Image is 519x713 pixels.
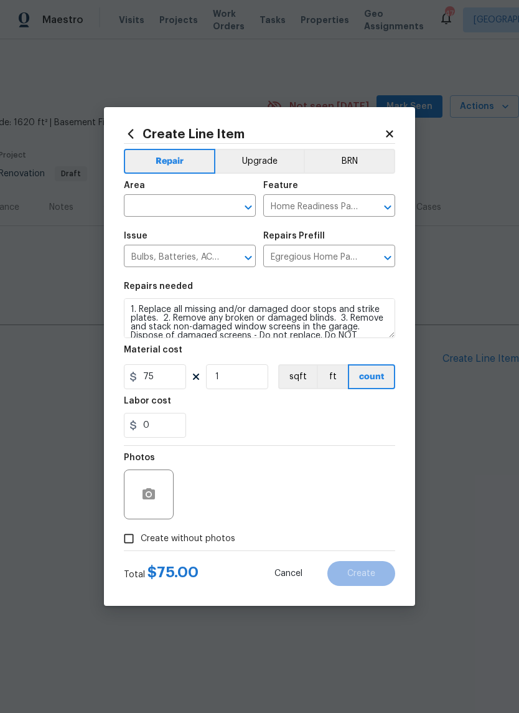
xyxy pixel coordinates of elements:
button: Cancel [255,561,322,586]
div: Total [124,566,199,581]
span: Cancel [274,569,302,578]
button: Create [327,561,395,586]
h5: Material cost [124,346,182,354]
h5: Photos [124,453,155,462]
button: Upgrade [215,149,304,174]
span: Create without photos [141,532,235,545]
h5: Repairs needed [124,282,193,291]
span: $ 75.00 [147,565,199,580]
h5: Area [124,181,145,190]
h2: Create Line Item [124,127,384,141]
button: ft [317,364,348,389]
button: sqft [278,364,317,389]
button: Open [240,249,257,267]
button: BRN [304,149,395,174]
button: Open [379,199,396,216]
h5: Issue [124,232,147,240]
h5: Labor cost [124,397,171,405]
button: Open [379,249,396,267]
button: count [348,364,395,389]
h5: Feature [263,181,298,190]
button: Open [240,199,257,216]
button: Repair [124,149,215,174]
h5: Repairs Prefill [263,232,325,240]
textarea: 1. Replace all missing and/or damaged door stops and strike plates. 2. Remove any broken or damag... [124,298,395,338]
span: Create [347,569,375,578]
